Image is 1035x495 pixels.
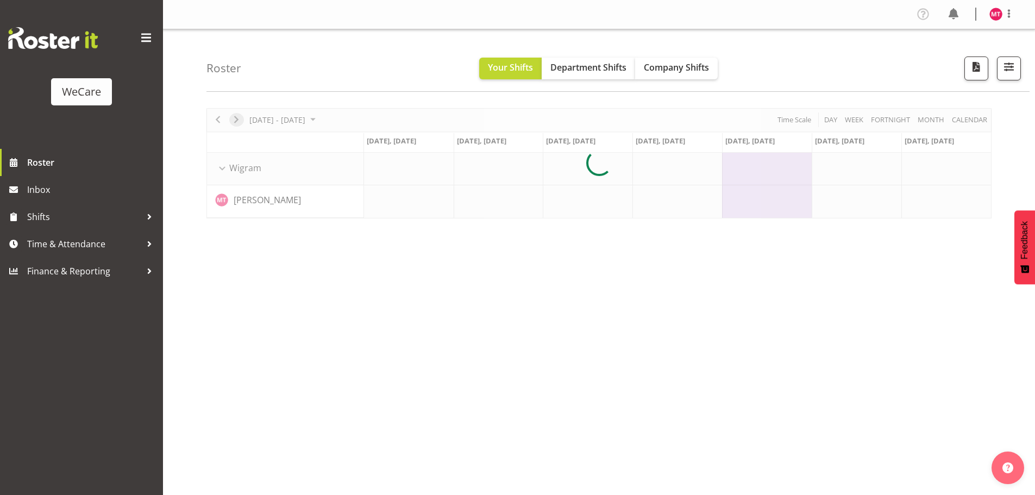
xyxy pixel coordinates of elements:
button: Company Shifts [635,58,718,79]
span: Shifts [27,209,141,225]
span: Your Shifts [488,61,533,73]
span: Department Shifts [550,61,626,73]
button: Download a PDF of the roster according to the set date range. [964,57,988,80]
span: Company Shifts [644,61,709,73]
img: help-xxl-2.png [1002,462,1013,473]
img: Rosterit website logo [8,27,98,49]
button: Feedback - Show survey [1014,210,1035,284]
button: Filter Shifts [997,57,1021,80]
span: Roster [27,154,158,171]
span: Time & Attendance [27,236,141,252]
span: Finance & Reporting [27,263,141,279]
div: WeCare [62,84,101,100]
span: Feedback [1020,221,1030,259]
h4: Roster [206,62,241,74]
button: Your Shifts [479,58,542,79]
span: Inbox [27,181,158,198]
button: Department Shifts [542,58,635,79]
img: monique-telford11931.jpg [989,8,1002,21]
